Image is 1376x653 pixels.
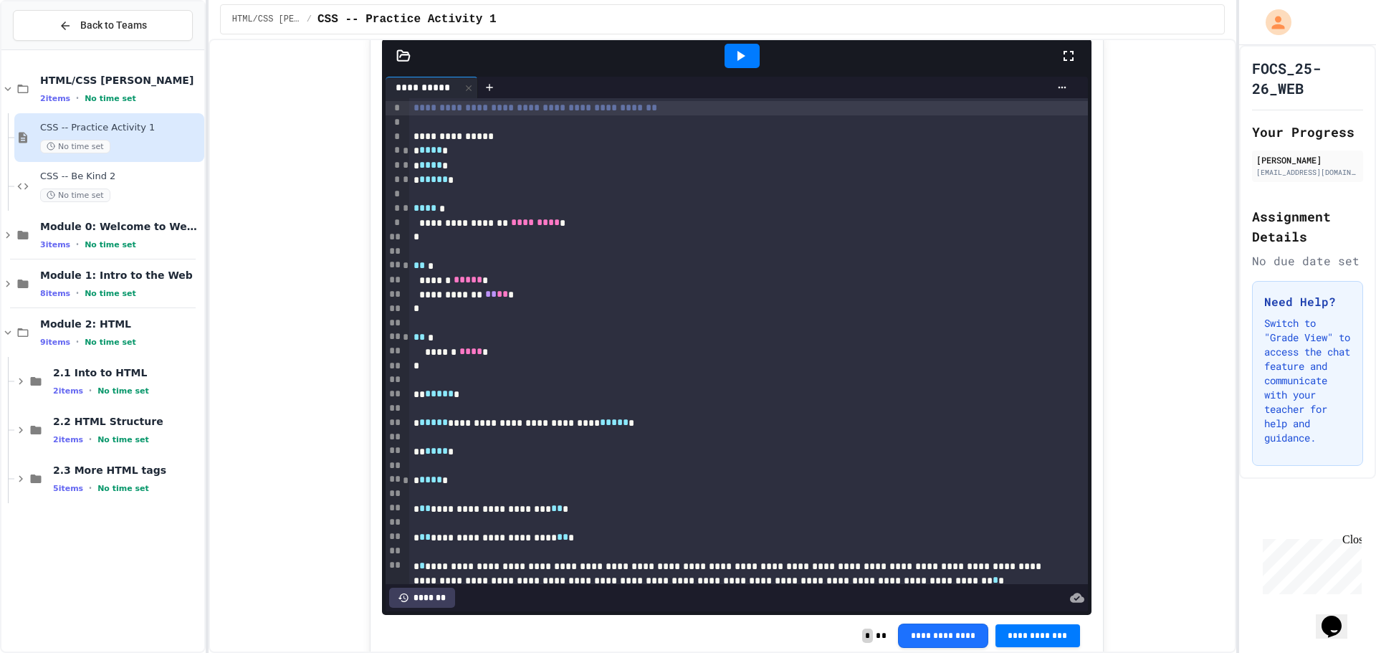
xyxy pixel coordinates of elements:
[40,189,110,202] span: No time set
[1256,167,1359,178] div: [EMAIL_ADDRESS][DOMAIN_NAME]
[89,434,92,445] span: •
[97,484,149,493] span: No time set
[40,338,70,347] span: 9 items
[1251,6,1295,39] div: My Account
[1252,58,1363,98] h1: FOCS_25-26_WEB
[53,386,83,396] span: 2 items
[40,289,70,298] span: 8 items
[97,386,149,396] span: No time set
[89,385,92,396] span: •
[53,415,201,428] span: 2.2 HTML Structure
[53,484,83,493] span: 5 items
[76,336,79,348] span: •
[53,435,83,444] span: 2 items
[85,240,136,249] span: No time set
[80,18,147,33] span: Back to Teams
[76,92,79,104] span: •
[40,94,70,103] span: 2 items
[317,11,497,28] span: CSS -- Practice Activity 1
[40,240,70,249] span: 3 items
[76,287,79,299] span: •
[85,289,136,298] span: No time set
[40,269,201,282] span: Module 1: Intro to the Web
[53,366,201,379] span: 2.1 Into to HTML
[1316,596,1362,639] iframe: chat widget
[40,171,201,183] span: CSS -- Be Kind 2
[97,435,149,444] span: No time set
[89,482,92,494] span: •
[13,10,193,41] button: Back to Teams
[40,122,201,134] span: CSS -- Practice Activity 1
[1252,122,1363,142] h2: Your Progress
[40,318,201,330] span: Module 2: HTML
[1264,316,1351,445] p: Switch to "Grade View" to access the chat feature and communicate with your teacher for help and ...
[40,74,201,87] span: HTML/CSS [PERSON_NAME]
[1256,153,1359,166] div: [PERSON_NAME]
[232,14,301,25] span: HTML/CSS Campbell
[1257,533,1362,594] iframe: chat widget
[53,464,201,477] span: 2.3 More HTML tags
[6,6,99,91] div: Chat with us now!Close
[1252,252,1363,270] div: No due date set
[85,338,136,347] span: No time set
[1252,206,1363,247] h2: Assignment Details
[40,140,110,153] span: No time set
[40,220,201,233] span: Module 0: Welcome to Web Development
[307,14,312,25] span: /
[76,239,79,250] span: •
[85,94,136,103] span: No time set
[1264,293,1351,310] h3: Need Help?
